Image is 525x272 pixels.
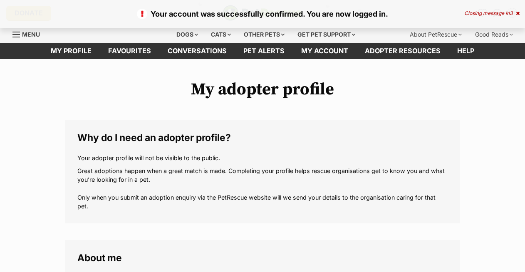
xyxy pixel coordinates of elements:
div: Get pet support [292,26,361,43]
fieldset: Why do I need an adopter profile? [65,120,460,223]
p: Great adoptions happen when a great match is made. Completing your profile helps rescue organisat... [77,166,448,211]
div: Good Reads [469,26,519,43]
div: About PetRescue [404,26,468,43]
legend: About me [77,252,448,263]
p: Your adopter profile will not be visible to the public. [77,153,448,162]
div: Dogs [171,26,204,43]
a: conversations [159,43,235,59]
div: Other pets [238,26,290,43]
div: Cats [205,26,237,43]
a: My profile [42,43,100,59]
a: Pet alerts [235,43,293,59]
legend: Why do I need an adopter profile? [77,132,448,143]
a: Menu [12,26,46,41]
a: Help [449,43,483,59]
a: My account [293,43,357,59]
span: Menu [22,31,40,38]
a: Adopter resources [357,43,449,59]
a: Favourites [100,43,159,59]
h1: My adopter profile [65,80,460,99]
